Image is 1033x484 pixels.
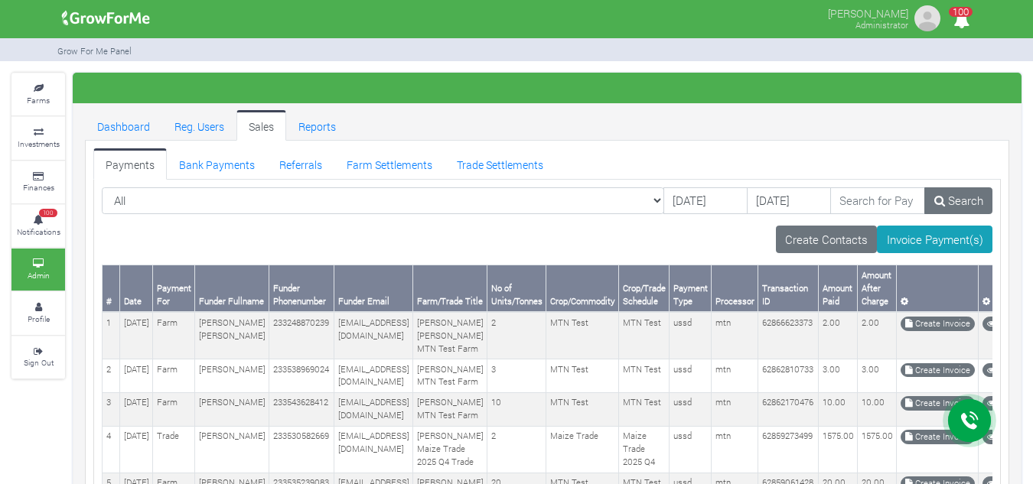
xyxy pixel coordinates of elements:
[120,359,153,393] td: [DATE]
[11,161,65,203] a: Finances
[619,426,670,473] td: Maize Trade 2025 Q4
[819,392,858,426] td: 10.00
[413,359,487,393] td: [PERSON_NAME] MTN Test Farm
[269,359,334,393] td: 233538969024
[11,205,65,247] a: 100 Notifications
[93,148,167,179] a: Payments
[413,265,487,312] th: Farm/Trade Title
[619,359,670,393] td: MTN Test
[413,426,487,473] td: [PERSON_NAME] Maize Trade 2025 Q4 Trade
[546,426,619,473] td: Maize Trade
[982,363,1029,378] a: Funder
[619,312,670,359] td: MTN Test
[858,359,897,393] td: 3.00
[334,426,413,473] td: [EMAIL_ADDRESS][DOMAIN_NAME]
[912,3,943,34] img: growforme image
[120,392,153,426] td: [DATE]
[85,110,162,141] a: Dashboard
[195,265,269,312] th: Funder Fullname
[57,45,132,57] small: Grow For Me Panel
[11,248,65,291] a: Admin
[334,392,413,426] td: [EMAIL_ADDRESS][DOMAIN_NAME]
[334,265,413,312] th: Funder Email
[120,426,153,473] td: [DATE]
[712,265,758,312] th: Processor
[120,312,153,359] td: [DATE]
[103,265,120,312] th: #
[57,3,155,34] img: growforme image
[487,359,546,393] td: 3
[487,426,546,473] td: 2
[949,7,973,17] span: 100
[18,138,60,149] small: Investments
[663,187,748,215] input: DD/MM/YYYY
[153,265,195,312] th: Payment For
[153,392,195,426] td: Farm
[546,265,619,312] th: Crop/Commodity
[17,226,60,237] small: Notifications
[855,19,908,31] small: Administrator
[103,312,120,359] td: 1
[413,312,487,359] td: [PERSON_NAME] [PERSON_NAME] MTN Test Farm
[28,313,50,324] small: Profile
[546,359,619,393] td: MTN Test
[334,148,445,179] a: Farm Settlements
[11,73,65,115] a: Farms
[901,363,975,378] a: Create Invoice
[828,3,908,21] p: [PERSON_NAME]
[924,187,992,215] a: Search
[858,312,897,359] td: 2.00
[758,426,819,473] td: 62859273499
[103,426,120,473] td: 4
[11,292,65,334] a: Profile
[670,426,712,473] td: ussd
[712,392,758,426] td: mtn
[269,265,334,312] th: Funder Phonenumber
[982,317,1029,331] a: Funder
[195,392,269,426] td: [PERSON_NAME]
[819,359,858,393] td: 3.00
[670,312,712,359] td: ussd
[858,265,897,312] th: Amount After Charge
[269,312,334,359] td: 233248870239
[167,148,267,179] a: Bank Payments
[947,3,976,37] i: Notifications
[619,392,670,426] td: MTN Test
[546,392,619,426] td: MTN Test
[819,426,858,473] td: 1575.00
[28,270,50,281] small: Admin
[670,392,712,426] td: ussd
[947,15,976,29] a: 100
[819,265,858,312] th: Amount Paid
[120,265,153,312] th: Date
[269,426,334,473] td: 233530582669
[858,426,897,473] td: 1575.00
[776,226,878,253] a: Create Contacts
[162,110,236,141] a: Reg. Users
[23,182,54,193] small: Finances
[901,396,975,411] a: Create Invoice
[11,117,65,159] a: Investments
[269,392,334,426] td: 233543628412
[153,426,195,473] td: Trade
[747,187,831,215] input: DD/MM/YYYY
[487,265,546,312] th: No of Units/Tonnes
[11,336,65,378] a: Sign Out
[758,359,819,393] td: 62862810733
[487,392,546,426] td: 10
[334,312,413,359] td: [EMAIL_ADDRESS][DOMAIN_NAME]
[858,392,897,426] td: 10.00
[153,359,195,393] td: Farm
[758,392,819,426] td: 62862170476
[901,317,975,331] a: Create Invoice
[819,312,858,359] td: 2.00
[195,359,269,393] td: [PERSON_NAME]
[712,312,758,359] td: mtn
[39,209,57,218] span: 100
[413,392,487,426] td: [PERSON_NAME] MTN Test Farm
[830,187,926,215] input: Search for Payments
[487,312,546,359] td: 2
[103,392,120,426] td: 3
[712,359,758,393] td: mtn
[619,265,670,312] th: Crop/Trade Schedule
